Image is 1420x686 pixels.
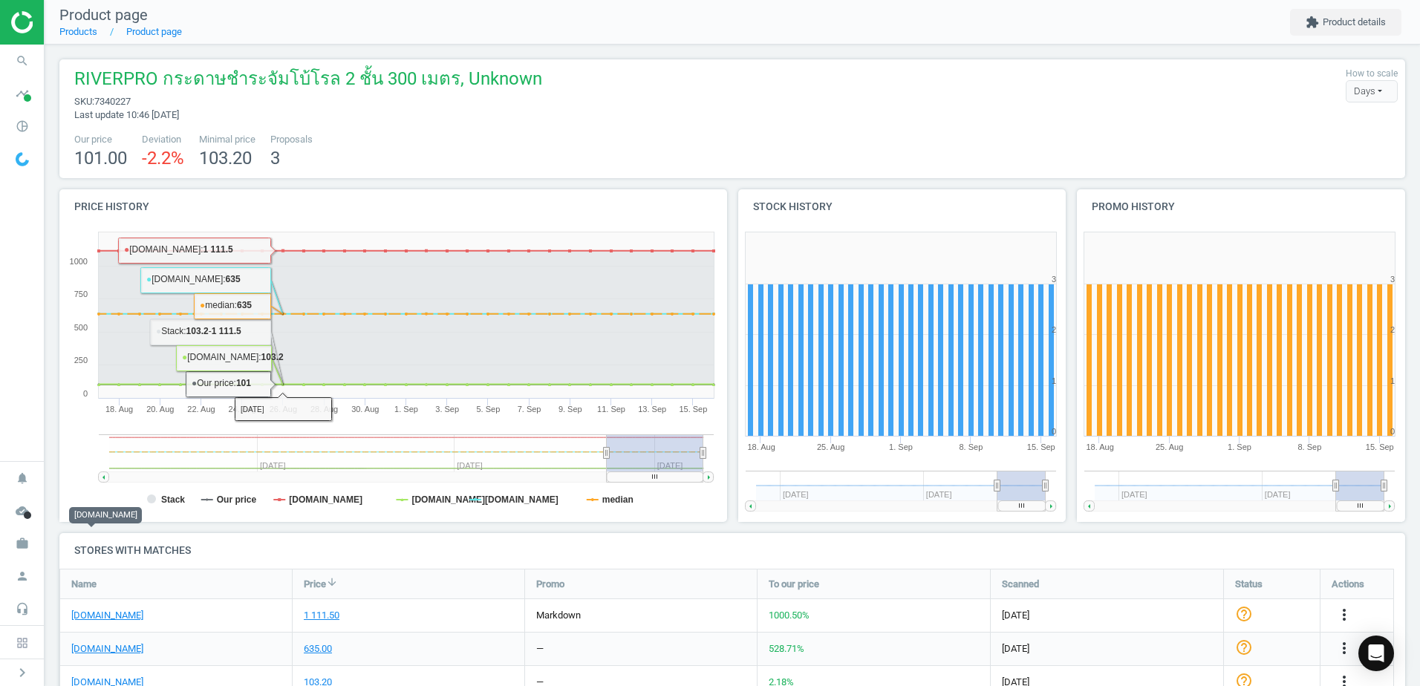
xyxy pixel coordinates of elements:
[270,405,297,414] tspan: 26. Aug
[1335,639,1353,657] i: more_vert
[8,47,36,75] i: search
[1390,427,1395,436] text: 0
[747,442,775,451] tspan: 18. Aug
[1002,642,1212,656] span: [DATE]
[289,494,362,505] tspan: [DOMAIN_NAME]
[1290,9,1401,36] button: extensionProduct details
[270,148,280,169] span: 3
[1087,442,1114,451] tspan: 18. Aug
[1358,636,1394,671] div: Open Intercom Messenger
[59,26,97,37] a: Products
[142,133,184,146] span: Deviation
[816,442,844,451] tspan: 25. Aug
[558,405,582,414] tspan: 9. Sep
[769,643,804,654] span: 528.71 %
[1235,638,1253,656] i: help_outline
[1346,80,1398,102] div: Days
[71,609,143,622] a: [DOMAIN_NAME]
[71,642,143,656] a: [DOMAIN_NAME]
[13,664,31,682] i: chevron_right
[229,405,256,414] tspan: 24. Aug
[74,96,94,107] span: sku :
[8,79,36,108] i: timeline
[74,290,88,298] text: 750
[1051,427,1055,436] text: 0
[1077,189,1405,224] h4: Promo history
[1026,442,1055,451] tspan: 15. Sep
[1306,16,1319,29] i: extension
[1298,442,1322,451] tspan: 8. Sep
[394,405,418,414] tspan: 1. Sep
[326,576,338,588] i: arrow_downward
[1332,577,1364,590] span: Actions
[602,494,634,505] tspan: median
[485,494,558,505] tspan: [DOMAIN_NAME]
[16,152,29,166] img: wGWNvw8QSZomAAAAABJRU5ErkJggg==
[199,148,252,169] span: 103.20
[199,133,255,146] span: Minimal price
[518,405,541,414] tspan: 7. Sep
[142,148,184,169] span: -2.2 %
[59,189,727,224] h4: Price history
[304,642,332,656] div: 635.00
[597,405,625,414] tspan: 11. Sep
[8,497,36,525] i: cloud_done
[74,356,88,365] text: 250
[59,6,148,24] span: Product page
[1235,604,1253,622] i: help_outline
[536,577,564,590] span: Promo
[1390,376,1395,385] text: 1
[1235,577,1263,590] span: Status
[1366,442,1394,451] tspan: 15. Sep
[1002,577,1039,590] span: Scanned
[351,405,379,414] tspan: 30. Aug
[889,442,913,451] tspan: 1. Sep
[1390,275,1395,284] text: 3
[74,133,127,146] span: Our price
[70,257,88,266] text: 1000
[536,610,581,621] span: markdown
[8,112,36,140] i: pie_chart_outlined
[71,577,97,590] span: Name
[1346,68,1398,80] label: How to scale
[8,529,36,558] i: work
[161,494,185,505] tspan: Stack
[1335,606,1353,625] button: more_vert
[536,642,544,656] div: —
[1390,325,1395,334] text: 2
[1002,609,1212,622] span: [DATE]
[411,494,485,505] tspan: [DOMAIN_NAME]
[83,389,88,398] text: 0
[4,663,41,682] button: chevron_right
[435,405,459,414] tspan: 3. Sep
[769,577,819,590] span: To our price
[1335,606,1353,624] i: more_vert
[1228,442,1251,451] tspan: 1. Sep
[1156,442,1183,451] tspan: 25. Aug
[74,323,88,332] text: 500
[8,562,36,590] i: person
[59,533,1405,568] h4: Stores with matches
[69,507,142,523] div: [DOMAIN_NAME]
[74,67,542,95] span: RIVERPRO กระดาษชำระจัมโบ้โรล 2 ชั้น 300 เมตร, Unknown
[304,577,326,590] span: Price
[8,595,36,623] i: headset_mic
[959,442,983,451] tspan: 8. Sep
[1051,325,1055,334] text: 2
[310,405,338,414] tspan: 28. Aug
[105,405,133,414] tspan: 18. Aug
[304,609,339,622] div: 1 111.50
[217,494,257,505] tspan: Our price
[8,464,36,492] i: notifications
[187,405,215,414] tspan: 22. Aug
[74,109,179,120] span: Last update 10:46 [DATE]
[679,405,707,414] tspan: 15. Sep
[1335,639,1353,659] button: more_vert
[738,189,1066,224] h4: Stock history
[146,405,174,414] tspan: 20. Aug
[769,610,810,621] span: 1000.50 %
[638,405,666,414] tspan: 13. Sep
[94,96,131,107] span: 7340227
[270,133,313,146] span: Proposals
[11,11,117,33] img: ajHJNr6hYgQAAAAASUVORK5CYII=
